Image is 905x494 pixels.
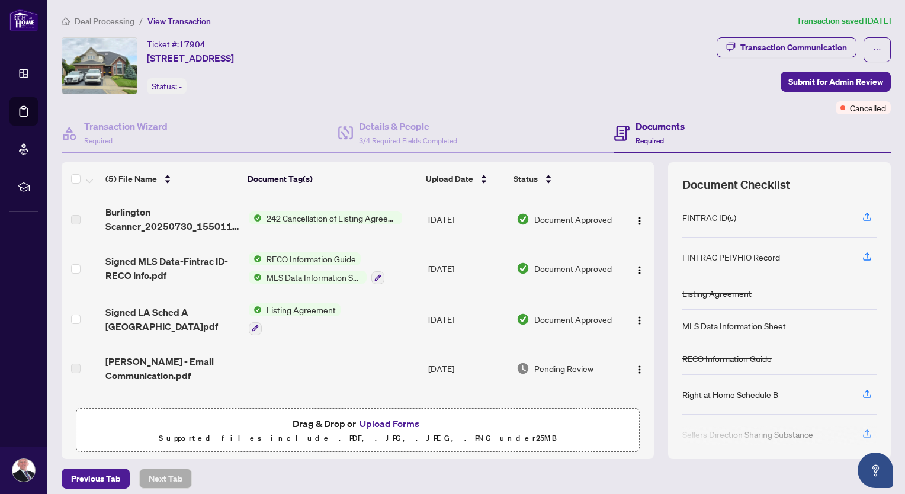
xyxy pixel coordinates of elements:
[630,359,649,378] button: Logo
[717,37,856,57] button: Transaction Communication
[682,177,790,193] span: Document Checklist
[630,210,649,229] button: Logo
[147,78,187,94] div: Status:
[249,211,262,224] img: Status Icon
[850,101,886,114] span: Cancelled
[873,46,881,54] span: ellipsis
[359,136,457,145] span: 3/4 Required Fields Completed
[423,294,512,345] td: [DATE]
[635,316,644,325] img: Logo
[249,211,402,224] button: Status Icon242 Cancellation of Listing Agreement - Authority to Offer for Sale
[249,402,262,415] img: Status Icon
[147,51,234,65] span: [STREET_ADDRESS]
[71,469,120,488] span: Previous Tab
[249,303,262,316] img: Status Icon
[788,72,883,91] span: Submit for Admin Review
[636,119,685,133] h4: Documents
[147,37,206,51] div: Ticket #:
[514,172,538,185] span: Status
[249,303,341,335] button: Status IconListing Agreement
[179,81,182,92] span: -
[249,402,341,434] button: Status IconListing Agreement
[249,271,262,284] img: Status Icon
[630,310,649,329] button: Logo
[682,319,786,332] div: MLS Data Information Sheet
[249,252,262,265] img: Status Icon
[423,392,512,443] td: [DATE]
[105,354,239,383] span: [PERSON_NAME] - Email Communication.pdf
[635,365,644,374] img: Logo
[76,409,639,453] span: Drag & Drop orUpload FormsSupported files include .PDF, .JPG, .JPEG, .PNG under25MB
[75,16,134,27] span: Deal Processing
[682,211,736,224] div: FINTRAC ID(s)
[534,313,612,326] span: Document Approved
[262,271,367,284] span: MLS Data Information Sheet
[635,216,644,226] img: Logo
[139,14,143,28] li: /
[516,213,529,226] img: Document Status
[426,172,473,185] span: Upload Date
[516,362,529,375] img: Document Status
[682,287,752,300] div: Listing Agreement
[84,431,632,445] p: Supported files include .PDF, .JPG, .JPEG, .PNG under 25 MB
[139,469,192,489] button: Next Tab
[516,313,529,326] img: Document Status
[423,243,512,294] td: [DATE]
[105,305,239,333] span: Signed LA Sched A [GEOGRAPHIC_DATA]pdf
[12,459,35,482] img: Profile Icon
[509,162,619,195] th: Status
[356,416,423,431] button: Upload Forms
[682,251,780,264] div: FINTRAC PEP/HIO Record
[516,262,529,275] img: Document Status
[682,352,772,365] div: RECO Information Guide
[423,195,512,243] td: [DATE]
[740,38,847,57] div: Transaction Communication
[359,119,457,133] h4: Details & People
[243,162,421,195] th: Document Tag(s)
[534,362,593,375] span: Pending Review
[421,162,509,195] th: Upload Date
[9,9,38,31] img: logo
[105,205,239,233] span: Burlington Scanner_20250730_155011.pdf
[797,14,891,28] article: Transaction saved [DATE]
[62,17,70,25] span: home
[84,136,113,145] span: Required
[262,402,341,415] span: Listing Agreement
[630,259,649,278] button: Logo
[262,211,402,224] span: 242 Cancellation of Listing Agreement - Authority to Offer for Sale
[293,416,423,431] span: Drag & Drop or
[101,162,243,195] th: (5) File Name
[636,136,664,145] span: Required
[105,254,239,283] span: Signed MLS Data-Fintrac ID-RECO Info.pdf
[62,38,137,94] img: IMG-40658066_1.jpg
[534,213,612,226] span: Document Approved
[147,16,211,27] span: View Transaction
[62,469,130,489] button: Previous Tab
[781,72,891,92] button: Submit for Admin Review
[262,252,361,265] span: RECO Information Guide
[635,265,644,275] img: Logo
[105,172,157,185] span: (5) File Name
[423,345,512,392] td: [DATE]
[262,303,341,316] span: Listing Agreement
[534,262,612,275] span: Document Approved
[179,39,206,50] span: 17904
[858,453,893,488] button: Open asap
[249,252,384,284] button: Status IconRECO Information GuideStatus IconMLS Data Information Sheet
[682,388,778,401] div: Right at Home Schedule B
[84,119,168,133] h4: Transaction Wizard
